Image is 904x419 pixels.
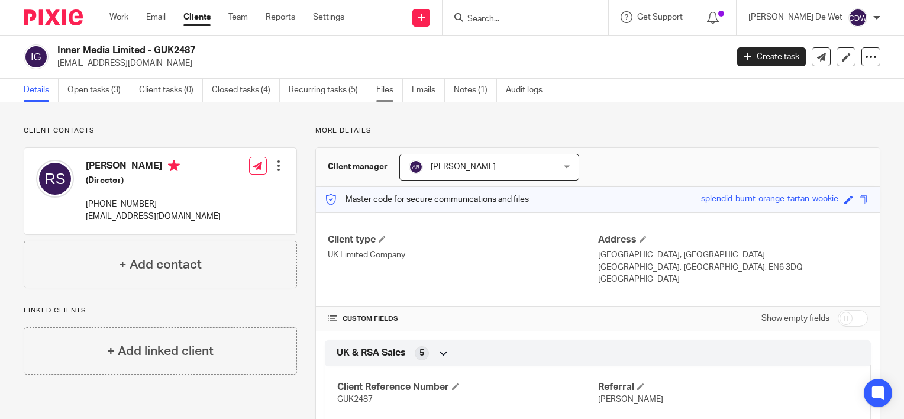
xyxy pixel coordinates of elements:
[67,79,130,102] a: Open tasks (3)
[337,347,406,359] span: UK & RSA Sales
[86,198,221,210] p: [PHONE_NUMBER]
[228,11,248,23] a: Team
[598,395,663,404] span: [PERSON_NAME]
[848,8,867,27] img: svg%3E
[109,11,128,23] a: Work
[24,9,83,25] img: Pixie
[86,211,221,223] p: [EMAIL_ADDRESS][DOMAIN_NAME]
[376,79,403,102] a: Files
[24,79,59,102] a: Details
[57,57,719,69] p: [EMAIL_ADDRESS][DOMAIN_NAME]
[506,79,551,102] a: Audit logs
[289,79,367,102] a: Recurring tasks (5)
[325,194,529,205] p: Master code for secure communications and files
[454,79,497,102] a: Notes (1)
[598,249,868,261] p: [GEOGRAPHIC_DATA], [GEOGRAPHIC_DATA]
[748,11,842,23] p: [PERSON_NAME] De Wet
[139,79,203,102] a: Client tasks (0)
[409,160,423,174] img: svg%3E
[328,161,388,173] h3: Client manager
[412,79,445,102] a: Emails
[24,126,297,136] p: Client contacts
[328,249,598,261] p: UK Limited Company
[86,175,221,186] h5: (Director)
[212,79,280,102] a: Closed tasks (4)
[466,14,573,25] input: Search
[598,273,868,285] p: [GEOGRAPHIC_DATA]
[419,347,424,359] span: 5
[313,11,344,23] a: Settings
[86,160,221,175] h4: [PERSON_NAME]
[107,342,214,360] h4: + Add linked client
[328,234,598,246] h4: Client type
[701,193,838,207] div: splendid-burnt-orange-tartan-wookie
[761,312,829,324] label: Show empty fields
[168,160,180,172] i: Primary
[24,44,49,69] img: svg%3E
[57,44,587,57] h2: Inner Media Limited - GUK2487
[146,11,166,23] a: Email
[637,13,683,21] span: Get Support
[24,306,297,315] p: Linked clients
[337,395,373,404] span: GUK2487
[598,234,868,246] h4: Address
[598,381,858,394] h4: Referral
[431,163,496,171] span: [PERSON_NAME]
[328,314,598,324] h4: CUSTOM FIELDS
[337,381,598,394] h4: Client Reference Number
[183,11,211,23] a: Clients
[315,126,880,136] p: More details
[266,11,295,23] a: Reports
[119,256,202,274] h4: + Add contact
[598,262,868,273] p: [GEOGRAPHIC_DATA], [GEOGRAPHIC_DATA], EN6 3DQ
[36,160,74,198] img: svg%3E
[737,47,806,66] a: Create task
